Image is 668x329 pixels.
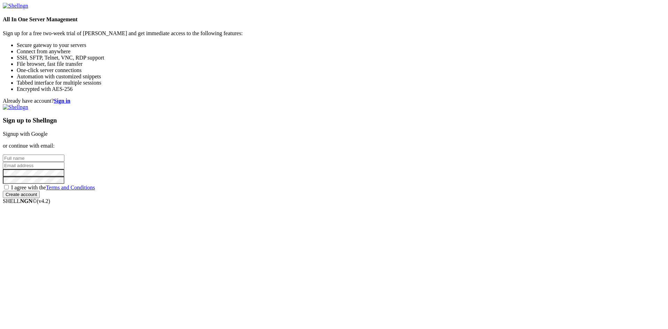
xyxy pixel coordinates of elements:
li: Connect from anywhere [17,48,665,55]
b: NGN [20,198,33,204]
input: I agree with theTerms and Conditions [4,185,9,189]
input: Full name [3,155,64,162]
a: Signup with Google [3,131,48,137]
p: Sign up for a free two-week trial of [PERSON_NAME] and get immediate access to the following feat... [3,30,665,37]
img: Shellngn [3,3,28,9]
li: SSH, SFTP, Telnet, VNC, RDP support [17,55,665,61]
li: Automation with customized snippets [17,73,665,80]
h3: Sign up to Shellngn [3,117,665,124]
div: Already have account? [3,98,665,104]
a: Terms and Conditions [46,185,95,190]
li: File browser, fast file transfer [17,61,665,67]
p: or continue with email: [3,143,665,149]
input: Email address [3,162,64,169]
span: I agree with the [11,185,95,190]
h4: All In One Server Management [3,16,665,23]
input: Create account [3,191,40,198]
li: Secure gateway to your servers [17,42,665,48]
span: SHELL © [3,198,50,204]
a: Sign in [54,98,71,104]
img: Shellngn [3,104,28,110]
li: Tabbed interface for multiple sessions [17,80,665,86]
li: One-click server connections [17,67,665,73]
span: 4.2.0 [37,198,50,204]
li: Encrypted with AES-256 [17,86,665,92]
